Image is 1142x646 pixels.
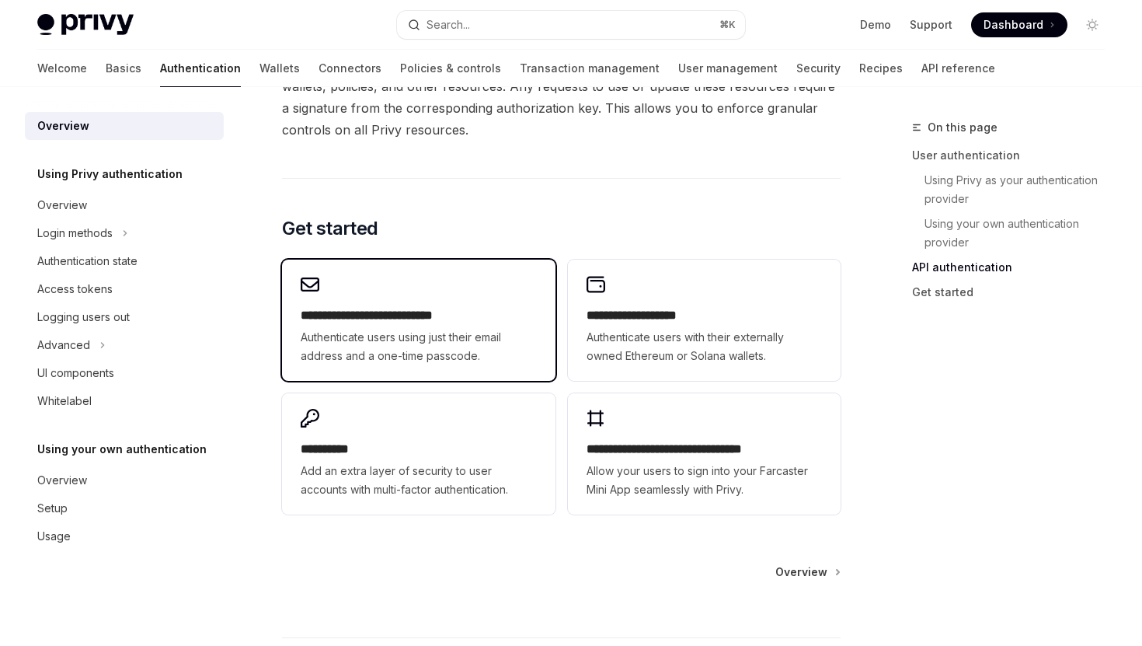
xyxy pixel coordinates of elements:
[25,387,224,415] a: Whitelabel
[25,112,224,140] a: Overview
[25,191,224,219] a: Overview
[301,328,536,365] span: Authenticate users using just their email address and a one-time passcode.
[259,50,300,87] a: Wallets
[37,165,183,183] h5: Using Privy authentication
[912,143,1117,168] a: User authentication
[37,527,71,546] div: Usage
[301,462,536,499] span: Add an extra layer of security to user accounts with multi-factor authentication.
[37,50,87,87] a: Welcome
[400,50,501,87] a: Policies & controls
[568,260,841,381] a: **** **** **** ****Authenticate users with their externally owned Ethereum or Solana wallets.
[984,17,1043,33] span: Dashboard
[775,564,827,580] span: Overview
[910,17,952,33] a: Support
[971,12,1067,37] a: Dashboard
[37,392,92,410] div: Whitelabel
[319,50,381,87] a: Connectors
[25,275,224,303] a: Access tokens
[37,117,89,135] div: Overview
[106,50,141,87] a: Basics
[37,471,87,490] div: Overview
[1080,12,1105,37] button: Toggle dark mode
[25,466,224,494] a: Overview
[924,168,1117,211] a: Using Privy as your authentication provider
[719,19,736,31] span: ⌘ K
[25,303,224,331] a: Logging users out
[160,50,241,87] a: Authentication
[928,118,998,137] span: On this page
[912,280,1117,305] a: Get started
[921,50,995,87] a: API reference
[37,364,114,382] div: UI components
[25,247,224,275] a: Authentication state
[427,16,470,34] div: Search...
[25,359,224,387] a: UI components
[587,462,822,499] span: Allow your users to sign into your Farcaster Mini App seamlessly with Privy.
[37,336,90,354] div: Advanced
[587,328,822,365] span: Authenticate users with their externally owned Ethereum or Solana wallets.
[37,196,87,215] div: Overview
[282,216,378,241] span: Get started
[37,440,207,459] h5: Using your own authentication
[775,564,839,580] a: Overview
[796,50,841,87] a: Security
[860,17,891,33] a: Demo
[37,308,130,326] div: Logging users out
[37,224,113,243] div: Login methods
[912,255,1117,280] a: API authentication
[37,280,113,299] div: Access tokens
[678,50,778,87] a: User management
[282,393,555,515] a: **** *****Add an extra layer of security to user accounts with multi-factor authentication.
[282,54,841,141] span: In addition to the API secret, you can also configure that control specific wallets, policies, an...
[37,499,68,518] div: Setup
[25,494,224,522] a: Setup
[37,14,134,36] img: light logo
[397,11,744,39] button: Search...⌘K
[859,50,903,87] a: Recipes
[520,50,660,87] a: Transaction management
[924,211,1117,255] a: Using your own authentication provider
[37,252,138,271] div: Authentication state
[25,522,224,550] a: Usage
